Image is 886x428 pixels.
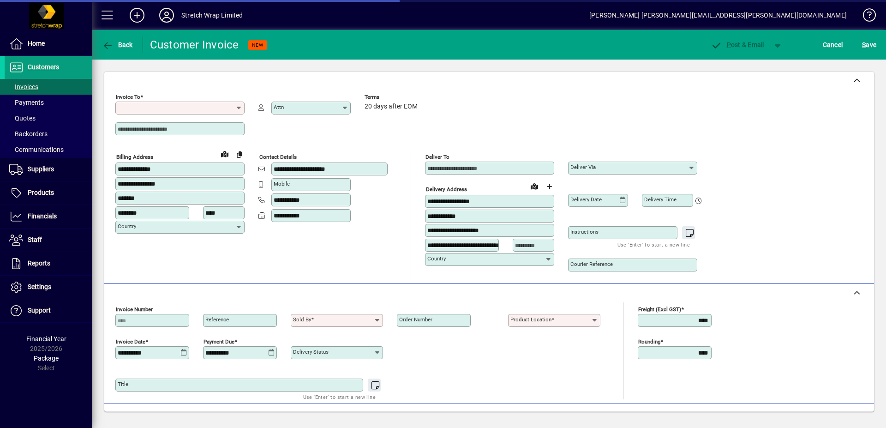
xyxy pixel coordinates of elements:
mat-label: Mobile [274,181,290,187]
mat-label: Delivery status [293,349,329,355]
span: Product [811,410,849,424]
span: Financials [28,212,57,220]
mat-label: Reference [205,316,229,323]
span: Terms [365,94,420,100]
mat-label: Courier Reference [570,261,613,267]
span: Invoices [9,83,38,90]
span: NEW [252,42,263,48]
button: Add [122,7,152,24]
a: Communications [5,142,92,157]
span: Back [102,41,133,48]
mat-label: Sold by [293,316,311,323]
button: Save [860,36,879,53]
span: Communications [9,146,64,153]
button: Profile [152,7,181,24]
span: Support [28,307,51,314]
mat-label: Order number [399,316,432,323]
span: S [862,41,866,48]
button: Product [807,409,853,425]
a: View on map [527,179,542,193]
mat-label: Delivery time [644,196,676,203]
span: Home [28,40,45,47]
mat-label: Payment due [204,338,234,345]
span: Cancel [823,37,843,52]
a: Financials [5,205,92,228]
mat-label: Instructions [570,229,599,235]
button: Post & Email [706,36,769,53]
mat-label: Attn [274,104,284,110]
a: Payments [5,95,92,110]
span: Products [28,189,54,196]
a: Home [5,32,92,55]
span: ave [862,37,876,52]
a: Quotes [5,110,92,126]
mat-label: Deliver via [570,164,596,170]
span: Reports [28,259,50,267]
mat-label: Deliver To [425,154,449,160]
mat-label: Invoice To [116,94,140,100]
span: Suppliers [28,165,54,173]
span: Quotes [9,115,36,122]
a: Staff [5,229,92,252]
a: Invoices [5,79,92,95]
div: [PERSON_NAME] [PERSON_NAME][EMAIL_ADDRESS][PERSON_NAME][DOMAIN_NAME] [589,8,847,23]
div: Stretch Wrap Limited [181,8,243,23]
mat-hint: Use 'Enter' to start a new line [303,392,376,402]
span: P [727,41,731,48]
span: Staff [28,236,42,243]
button: Copy to Delivery address [232,147,247,162]
span: Payments [9,99,44,106]
span: Backorders [9,130,48,138]
div: Customer Invoice [150,37,239,52]
mat-label: Freight (excl GST) [638,306,681,313]
button: Cancel [820,36,845,53]
span: Settings [28,283,51,290]
a: Suppliers [5,158,92,181]
button: Product History [553,409,608,425]
mat-label: Country [118,223,136,229]
a: View on map [217,146,232,161]
span: Package [34,355,59,362]
app-page-header-button: Back [92,36,143,53]
span: Financial Year [26,335,66,343]
mat-label: Delivery date [570,196,602,203]
mat-label: Country [427,255,446,262]
a: Settings [5,276,92,299]
a: Reports [5,252,92,275]
mat-label: Rounding [638,338,660,345]
button: Back [100,36,135,53]
a: Support [5,299,92,322]
span: ost & Email [711,41,764,48]
a: Knowledge Base [856,2,874,32]
mat-label: Title [118,381,128,387]
mat-label: Product location [510,316,551,323]
mat-hint: Use 'Enter' to start a new line [617,239,690,250]
a: Backorders [5,126,92,142]
span: 20 days after EOM [365,103,418,110]
mat-label: Invoice number [116,306,153,313]
mat-label: Invoice date [116,338,145,345]
a: Products [5,181,92,205]
button: Choose address [542,179,557,194]
span: Product History [557,410,604,424]
span: Customers [28,63,59,71]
